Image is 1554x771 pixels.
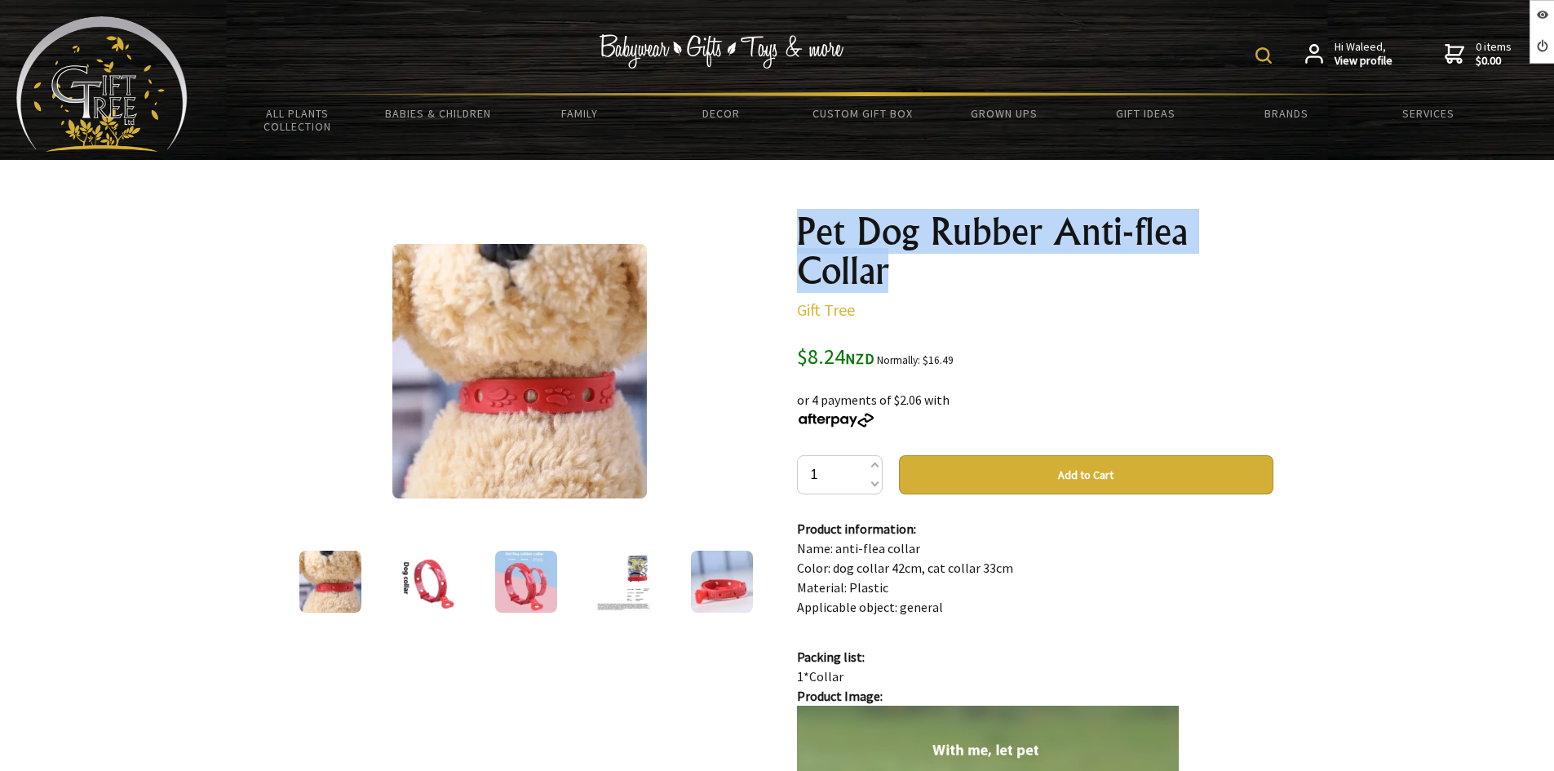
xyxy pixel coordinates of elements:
[797,649,865,665] strong: Packing list:
[797,413,875,428] img: Afterpay
[1476,39,1512,69] span: 0 items
[397,551,459,613] img: Pet Dog Rubber Anti-flea Collar
[691,551,753,613] img: Pet Dog Rubber Anti-flea Collar
[495,551,557,613] img: Pet Dog Rubber Anti-flea Collar
[1074,96,1215,131] a: Gift Ideas
[600,34,844,69] img: Babywear - Gifts - Toys & more
[797,299,855,320] a: Gift Tree
[899,455,1273,494] button: Add to Cart
[797,370,1273,429] div: or 4 payments of $2.06 with
[933,96,1074,131] a: Grown Ups
[1335,54,1392,69] strong: View profile
[509,96,650,131] a: Family
[797,519,1273,617] p: Name: anti-flea collar Color: dog collar 42cm, cat collar 33cm Material: Plastic Applicable objec...
[797,343,874,370] span: $8.24
[650,96,791,131] a: Decor
[877,353,954,367] small: Normally: $16.49
[1357,96,1499,131] a: Services
[16,16,188,152] img: Babyware - Gifts - Toys and more...
[1476,54,1512,69] strong: $0.00
[227,96,368,144] a: All Plants Collection
[797,688,883,704] strong: Product Image:
[1255,47,1272,64] img: product search
[593,551,655,613] img: Pet Dog Rubber Anti-flea Collar
[792,96,933,131] a: Custom Gift Box
[1305,40,1392,69] a: Hi Waleed,View profile
[299,551,361,613] img: Pet Dog Rubber Anti-flea Collar
[1445,40,1512,69] a: 0 items$0.00
[845,349,874,368] span: NZD
[1335,40,1392,69] span: Hi Waleed,
[1216,96,1357,131] a: Brands
[368,96,509,131] a: Babies & Children
[392,244,647,498] img: Pet Dog Rubber Anti-flea Collar
[797,212,1273,290] h1: Pet Dog Rubber Anti-flea Collar
[797,521,916,537] strong: Product information:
